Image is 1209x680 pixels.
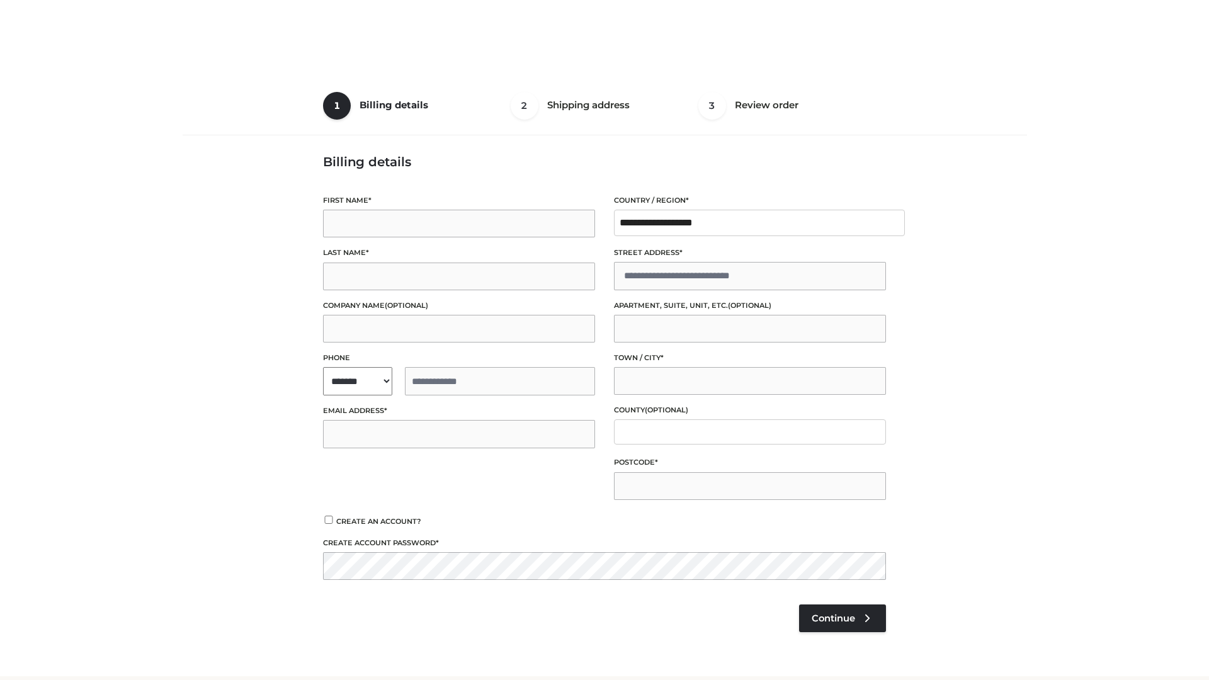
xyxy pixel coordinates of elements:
span: 3 [698,92,726,120]
label: First name [323,195,595,207]
h3: Billing details [323,154,886,169]
label: Company name [323,300,595,312]
a: Continue [799,604,886,632]
label: Town / City [614,352,886,364]
span: (optional) [645,405,688,414]
span: (optional) [385,301,428,310]
span: 1 [323,92,351,120]
label: Apartment, suite, unit, etc. [614,300,886,312]
label: Create account password [323,537,886,549]
label: Postcode [614,456,886,468]
label: Email address [323,405,595,417]
label: Street address [614,247,886,259]
input: Create an account? [323,516,334,524]
label: Last name [323,247,595,259]
span: (optional) [728,301,771,310]
span: Billing details [360,99,428,111]
span: Shipping address [547,99,630,111]
label: County [614,404,886,416]
label: Phone [323,352,595,364]
label: Country / Region [614,195,886,207]
span: Continue [812,613,855,624]
span: Create an account? [336,517,421,526]
span: Review order [735,99,798,111]
span: 2 [511,92,538,120]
